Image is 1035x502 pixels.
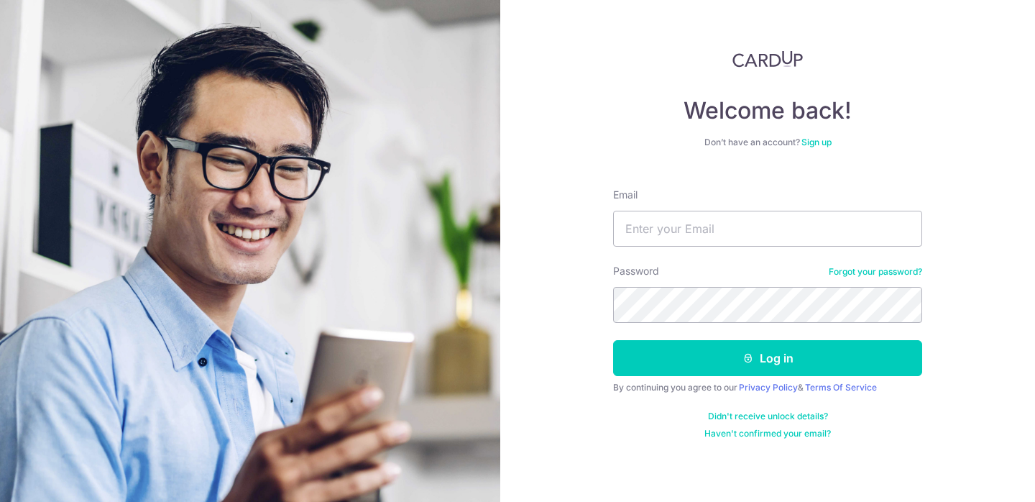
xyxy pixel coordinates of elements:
label: Password [613,264,659,278]
div: Don’t have an account? [613,137,922,148]
a: Haven't confirmed your email? [704,428,831,439]
button: Log in [613,340,922,376]
a: Terms Of Service [805,382,877,393]
div: By continuing you agree to our & [613,382,922,393]
a: Forgot your password? [829,266,922,278]
label: Email [613,188,638,202]
a: Didn't receive unlock details? [708,411,828,422]
input: Enter your Email [613,211,922,247]
h4: Welcome back! [613,96,922,125]
img: CardUp Logo [732,50,803,68]
a: Privacy Policy [739,382,798,393]
a: Sign up [801,137,832,147]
